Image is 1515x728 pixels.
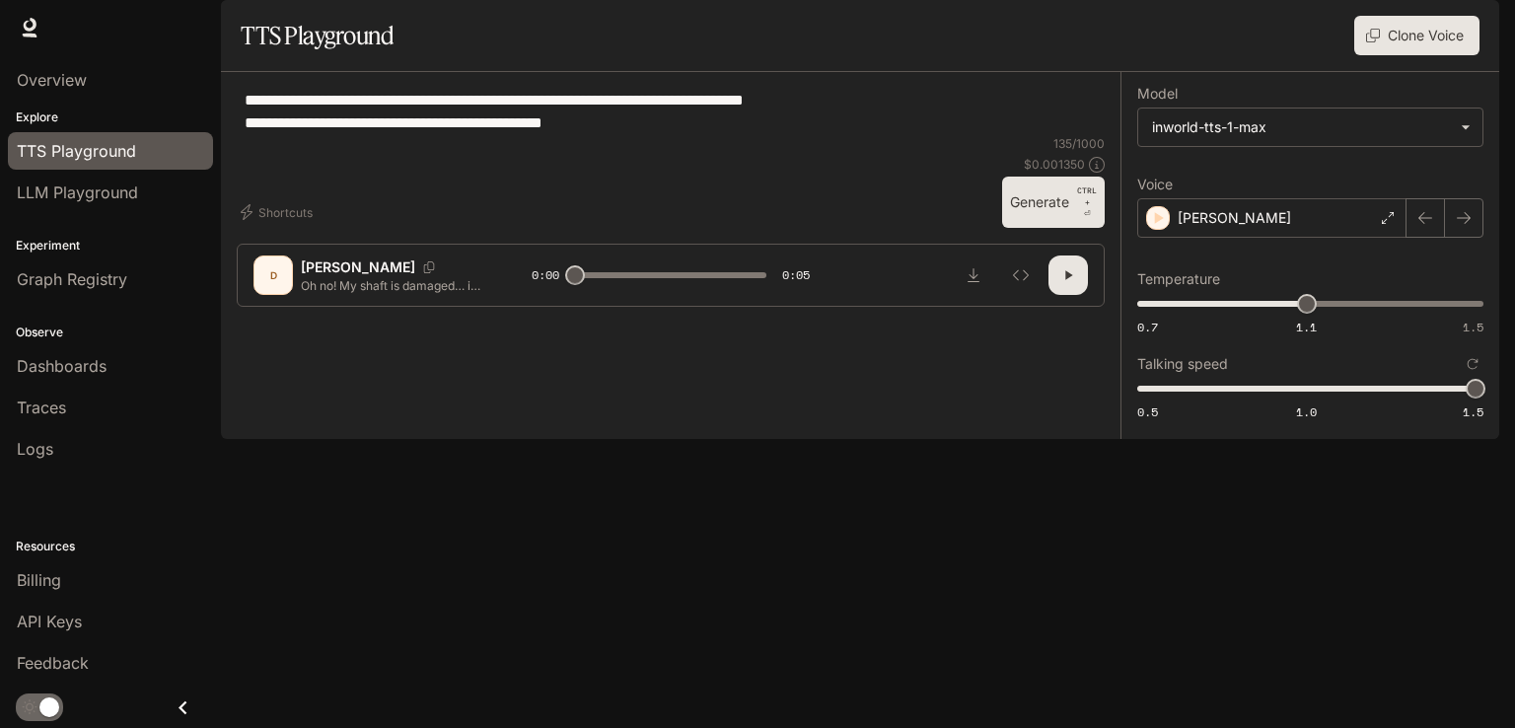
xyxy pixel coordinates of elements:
[1053,135,1105,152] p: 135 / 1000
[1448,661,1495,708] iframe: Intercom live chat
[301,277,484,294] p: Oh no! My shaft is damaged… it happened because of high vibration and misalignment! Operator, ple...
[1296,403,1317,420] span: 1.0
[532,265,559,285] span: 0:00
[1354,16,1479,55] button: Clone Voice
[301,257,415,277] p: [PERSON_NAME]
[1001,255,1041,295] button: Inspect
[1077,184,1097,208] p: CTRL +
[241,16,394,55] h1: TTS Playground
[1137,403,1158,420] span: 0.5
[1138,109,1482,146] div: inworld-tts-1-max
[1024,156,1085,173] p: $ 0.001350
[1178,208,1291,228] p: [PERSON_NAME]
[782,265,810,285] span: 0:05
[1462,353,1483,375] button: Reset to default
[1137,178,1173,191] p: Voice
[1296,319,1317,335] span: 1.1
[1137,272,1220,286] p: Temperature
[237,196,321,228] button: Shortcuts
[1152,117,1451,137] div: inworld-tts-1-max
[954,255,993,295] button: Download audio
[1077,184,1097,220] p: ⏎
[1137,357,1228,371] p: Talking speed
[415,261,443,273] button: Copy Voice ID
[1137,319,1158,335] span: 0.7
[1463,403,1483,420] span: 1.5
[1463,319,1483,335] span: 1.5
[1137,87,1178,101] p: Model
[257,259,289,291] div: D
[1002,177,1105,228] button: GenerateCTRL +⏎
